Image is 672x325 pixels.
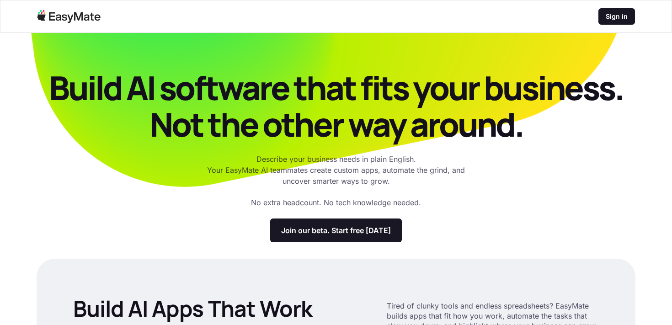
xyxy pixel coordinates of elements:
[199,154,473,186] p: Describe your business needs in plain English. Your EasyMate AI teammates create custom apps, aut...
[251,197,421,208] p: No extra headcount. No tech knowledge needed.
[281,226,391,235] p: Join our beta. Start free [DATE]
[270,218,402,242] a: Join our beta. Start free [DATE]
[598,8,635,25] a: Sign in
[37,69,635,143] p: Build AI software that fits your business. Not the other way around.
[606,12,628,21] p: Sign in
